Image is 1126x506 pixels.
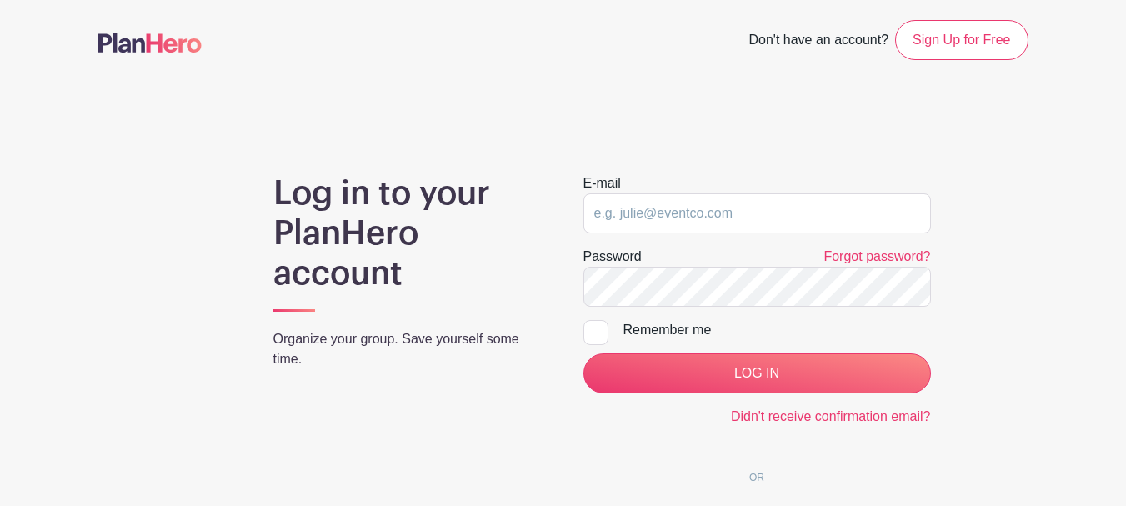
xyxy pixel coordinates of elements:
[623,320,931,340] div: Remember me
[273,329,543,369] p: Organize your group. Save yourself some time.
[748,23,888,60] span: Don't have an account?
[583,353,931,393] input: LOG IN
[583,193,931,233] input: e.g. julie@eventco.com
[731,409,931,423] a: Didn't receive confirmation email?
[736,472,778,483] span: OR
[895,20,1028,60] a: Sign Up for Free
[583,247,642,267] label: Password
[98,33,202,53] img: logo-507f7623f17ff9eddc593b1ce0a138ce2505c220e1c5a4e2b4648c50719b7d32.svg
[823,249,930,263] a: Forgot password?
[583,173,621,193] label: E-mail
[273,173,543,293] h1: Log in to your PlanHero account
